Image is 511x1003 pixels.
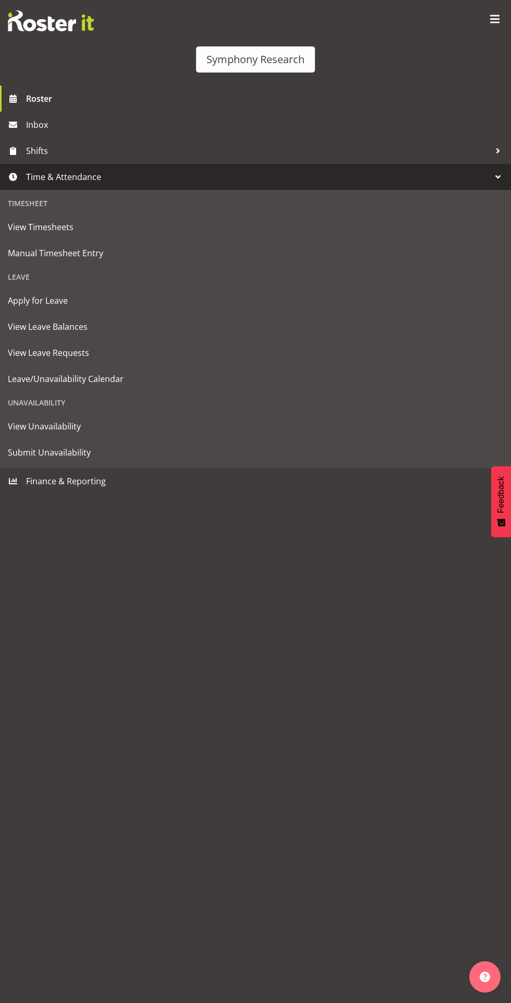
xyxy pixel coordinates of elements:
a: View Leave Balances [3,314,508,340]
a: Apply for Leave [3,288,508,314]
span: View Timesheets [8,219,503,235]
img: Rosterit website logo [8,10,94,31]
span: View Leave Balances [8,319,503,335]
span: Submit Unavailability [8,445,503,460]
button: Feedback - Show survey [491,466,511,537]
div: Symphony Research [206,52,305,67]
a: View Timesheets [3,214,508,240]
span: Time & Attendance [26,169,490,185]
span: Feedback [496,476,506,513]
a: View Leave Requests [3,340,508,366]
span: View Unavailability [8,419,503,434]
span: View Leave Requests [8,345,503,361]
img: help-xxl-2.png [480,972,490,982]
span: Manual Timesheet Entry [8,245,503,261]
span: Apply for Leave [8,293,503,308]
div: Unavailability [3,392,508,413]
a: View Unavailability [3,413,508,439]
a: Manual Timesheet Entry [3,240,508,266]
span: Finance & Reporting [26,473,490,489]
span: Leave/Unavailability Calendar [8,371,503,387]
div: Timesheet [3,193,508,214]
span: Roster [26,91,506,106]
span: Inbox [26,117,506,133]
span: Shifts [26,143,490,159]
a: Submit Unavailability [3,439,508,465]
a: Leave/Unavailability Calendar [3,366,508,392]
div: Leave [3,266,508,288]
